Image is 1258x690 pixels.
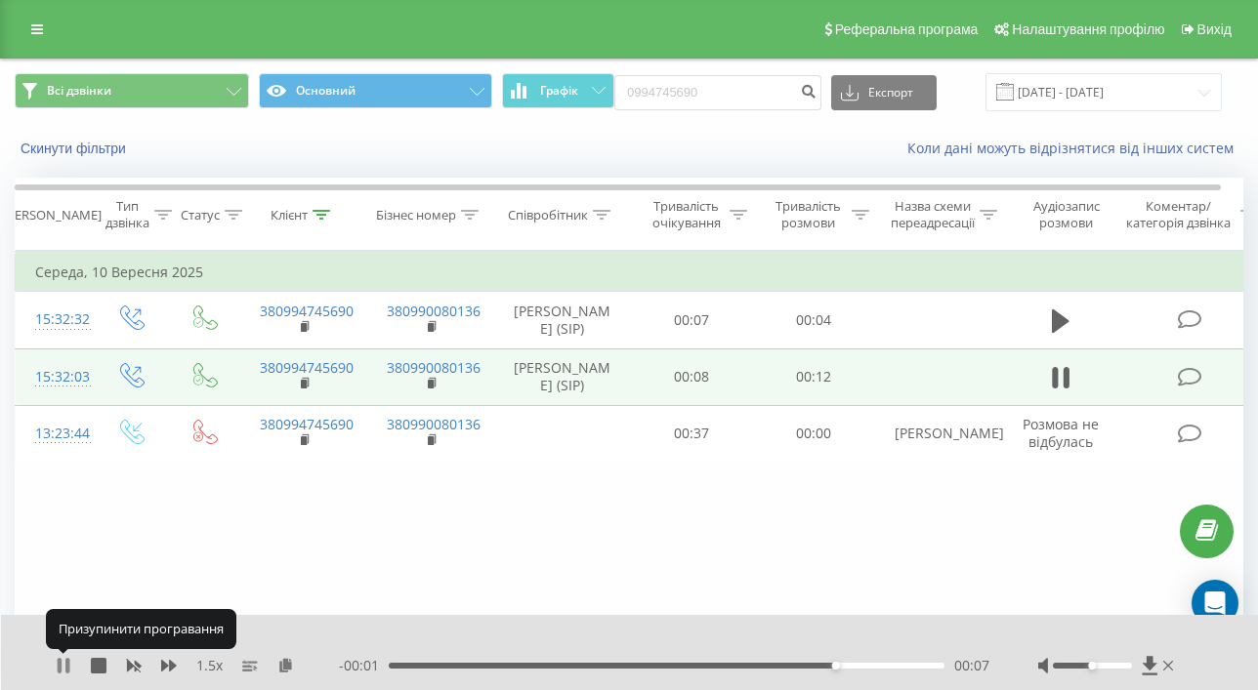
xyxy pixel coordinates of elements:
[35,301,74,339] div: 15:32:32
[891,198,975,231] div: Назва схеми переадресації
[631,348,753,405] td: 00:08
[387,415,481,433] a: 380990080136
[1197,21,1232,37] span: Вихід
[15,140,136,157] button: Скинути фільтри
[105,198,149,231] div: Тип дзвінка
[954,656,989,675] span: 00:07
[835,21,979,37] span: Реферальна програма
[631,292,753,348] td: 00:07
[1089,662,1097,670] div: Accessibility label
[1012,21,1164,37] span: Налаштування профілю
[376,207,456,223] div: Бізнес номер
[907,139,1243,157] a: Коли дані можуть відрізнятися вiд інших систем
[648,198,725,231] div: Тривалість очікування
[540,84,578,98] span: Графік
[260,415,354,433] a: 380994745690
[46,609,236,648] div: Призупинити програвання
[831,75,937,110] button: Експорт
[494,292,631,348] td: [PERSON_NAME] (SIP)
[259,73,493,108] button: Основний
[260,358,354,377] a: 380994745690
[271,207,308,223] div: Клієнт
[508,207,588,223] div: Співробітник
[1121,198,1236,231] div: Коментар/категорія дзвінка
[181,207,220,223] div: Статус
[502,73,614,108] button: Графік
[1019,198,1113,231] div: Аудіозапис розмови
[35,358,74,396] div: 15:32:03
[614,75,821,110] input: Пошук за номером
[196,656,223,675] span: 1.5 x
[3,207,102,223] div: [PERSON_NAME]
[753,292,875,348] td: 00:04
[753,348,875,405] td: 00:12
[339,656,389,675] span: - 00:01
[875,405,1002,462] td: [PERSON_NAME]
[1192,580,1238,627] div: Open Intercom Messenger
[35,415,74,453] div: 13:23:44
[832,662,840,670] div: Accessibility label
[753,405,875,462] td: 00:00
[770,198,847,231] div: Тривалість розмови
[1023,415,1099,451] span: Розмова не відбулась
[494,348,631,405] td: [PERSON_NAME] (SIP)
[387,302,481,320] a: 380990080136
[631,405,753,462] td: 00:37
[47,83,111,99] span: Всі дзвінки
[260,302,354,320] a: 380994745690
[15,73,249,108] button: Всі дзвінки
[387,358,481,377] a: 380990080136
